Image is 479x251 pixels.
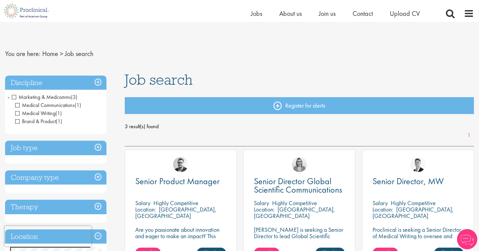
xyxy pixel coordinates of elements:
a: About us [279,9,302,18]
span: Location: [373,205,393,213]
img: Chatbot [457,229,477,249]
span: Medical Communications [15,102,81,109]
a: Contact [353,9,373,18]
h3: Therapy [5,200,106,214]
span: Marketing & Medcomms [12,93,77,101]
p: Highly Competitive [272,199,317,207]
h3: Company type [5,170,106,185]
span: (1) [75,102,81,109]
p: [GEOGRAPHIC_DATA], [GEOGRAPHIC_DATA] [373,205,454,220]
span: Location: [135,205,156,213]
a: Register for alerts [125,97,474,114]
span: > [60,49,63,58]
span: Salary [254,199,269,207]
span: Brand & Product [15,118,62,125]
span: Medical Writing [15,110,55,117]
a: Join us [319,9,336,18]
span: - [7,92,9,102]
span: Senior Director, MW [373,175,444,187]
img: Niklas Kaminski [173,157,188,172]
span: Job search [125,71,193,89]
span: Marketing & Medcomms [12,93,71,101]
p: [GEOGRAPHIC_DATA], [GEOGRAPHIC_DATA] [254,205,335,220]
span: (1) [55,110,62,117]
a: 1 [464,132,474,139]
span: Brand & Product [15,118,56,125]
a: Senior Director Global Scientific Communications [254,177,345,194]
span: Salary [135,199,150,207]
a: breadcrumb link [42,49,58,58]
iframe: reCAPTCHA [5,226,91,246]
a: Upload CV [390,9,420,18]
span: Senior Product Manager [135,175,220,187]
span: Senior Director Global Scientific Communications [254,175,342,195]
span: Location: [254,205,274,213]
span: (1) [56,118,62,125]
span: Job search [65,49,93,58]
span: You are here: [5,49,41,58]
span: (3) [71,93,77,101]
p: Highly Competitive [153,199,198,207]
p: Highly Competitive [391,199,436,207]
img: George Watson [410,157,426,172]
span: 3 result(s) found [125,121,474,132]
a: Senior Product Manager [135,177,226,186]
img: Merna Hermiz [292,157,307,172]
span: Medical Communications [15,102,75,109]
a: Jobs [251,9,262,18]
h3: Job type [5,141,106,155]
span: Salary [373,199,388,207]
span: Medical Writing [15,110,62,117]
a: Senior Director, MW [373,177,463,186]
h3: Discipline [5,76,106,90]
p: [GEOGRAPHIC_DATA], [GEOGRAPHIC_DATA] [135,205,216,220]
